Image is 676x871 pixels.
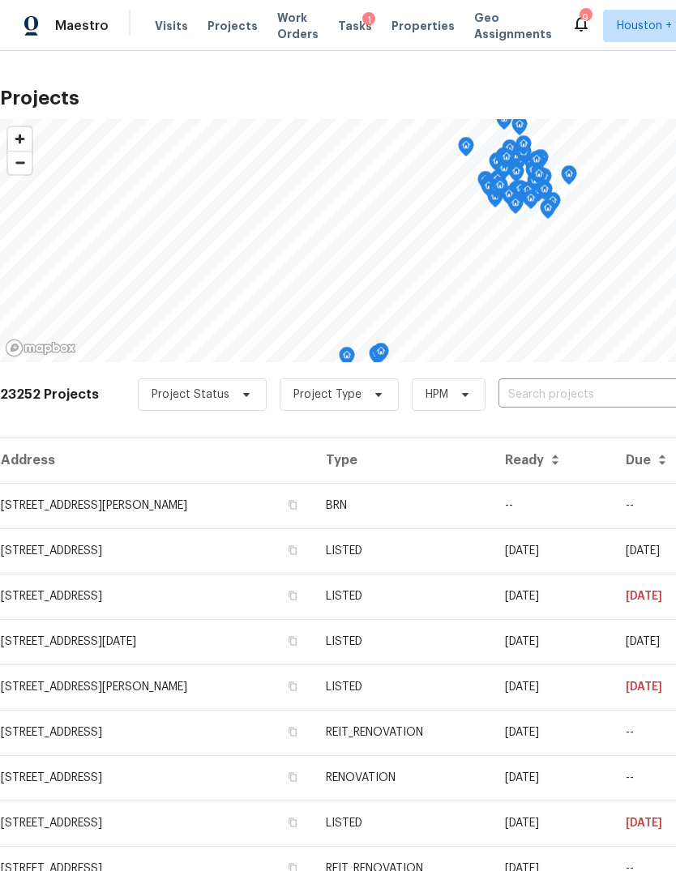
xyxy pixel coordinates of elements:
div: Map marker [490,170,506,195]
div: Map marker [545,192,561,217]
td: -- [492,483,613,528]
button: Copy Address [285,679,300,694]
td: [DATE] [492,528,613,574]
span: HPM [426,386,448,403]
td: [DATE] [492,619,613,664]
button: Copy Address [285,543,300,557]
button: Copy Address [285,588,300,603]
div: Map marker [528,151,545,176]
td: [DATE] [492,755,613,801]
td: [DATE] [492,710,613,755]
button: Zoom out [8,151,32,174]
div: Map marker [525,161,541,186]
td: [DATE] [492,574,613,619]
div: Map marker [495,147,511,173]
button: Copy Address [285,497,300,512]
span: Geo Assignments [474,10,552,42]
th: Ready [492,438,613,483]
div: Map marker [508,163,524,188]
td: LISTED [313,619,492,664]
span: Project Status [152,386,229,403]
a: Mapbox homepage [5,339,76,357]
div: Map marker [511,116,528,141]
span: Projects [208,18,258,34]
div: Map marker [369,345,385,370]
div: Map marker [492,177,508,202]
span: Work Orders [277,10,319,42]
td: BRN [313,483,492,528]
td: LISTED [313,528,492,574]
div: Map marker [507,194,524,220]
button: Zoom in [8,127,32,151]
span: Maestro [55,18,109,34]
td: LISTED [313,664,492,710]
td: RENOVATION [313,755,492,801]
td: [DATE] [492,664,613,710]
div: Map marker [561,165,577,190]
td: LISTED [313,801,492,846]
div: Map marker [524,154,541,179]
div: Map marker [498,148,515,173]
div: Map marker [496,110,512,135]
div: Map marker [481,174,498,199]
span: Zoom out [8,152,32,174]
div: Map marker [339,347,355,372]
div: 1 [362,12,375,28]
button: Copy Address [285,815,300,830]
div: Map marker [458,137,474,162]
span: Project Type [293,386,362,403]
div: Map marker [540,199,556,224]
div: Map marker [489,179,505,204]
div: Map marker [516,135,532,160]
div: Map marker [523,190,539,215]
span: Visits [155,18,188,34]
span: Tasks [338,20,372,32]
div: Map marker [489,152,505,177]
button: Copy Address [285,634,300,648]
button: Copy Address [285,724,300,739]
span: Properties [391,18,455,34]
th: Type [313,438,492,483]
td: LISTED [313,574,492,619]
div: Map marker [373,343,389,368]
div: Map marker [533,149,549,174]
div: Map marker [477,171,494,196]
button: Copy Address [285,770,300,784]
div: 9 [580,10,591,26]
td: REIT_RENOVATION [313,710,492,755]
td: [DATE] [492,801,613,846]
div: Map marker [531,165,547,190]
div: Map marker [502,139,518,164]
div: Map marker [481,177,497,203]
